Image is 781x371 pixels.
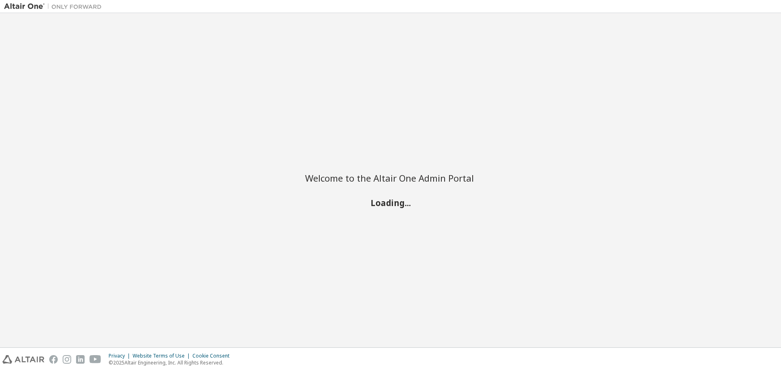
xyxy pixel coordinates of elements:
[2,355,44,364] img: altair_logo.svg
[4,2,106,11] img: Altair One
[133,353,192,359] div: Website Terms of Use
[192,353,234,359] div: Cookie Consent
[76,355,85,364] img: linkedin.svg
[63,355,71,364] img: instagram.svg
[89,355,101,364] img: youtube.svg
[49,355,58,364] img: facebook.svg
[305,172,476,184] h2: Welcome to the Altair One Admin Portal
[109,359,234,366] p: © 2025 Altair Engineering, Inc. All Rights Reserved.
[109,353,133,359] div: Privacy
[305,197,476,208] h2: Loading...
